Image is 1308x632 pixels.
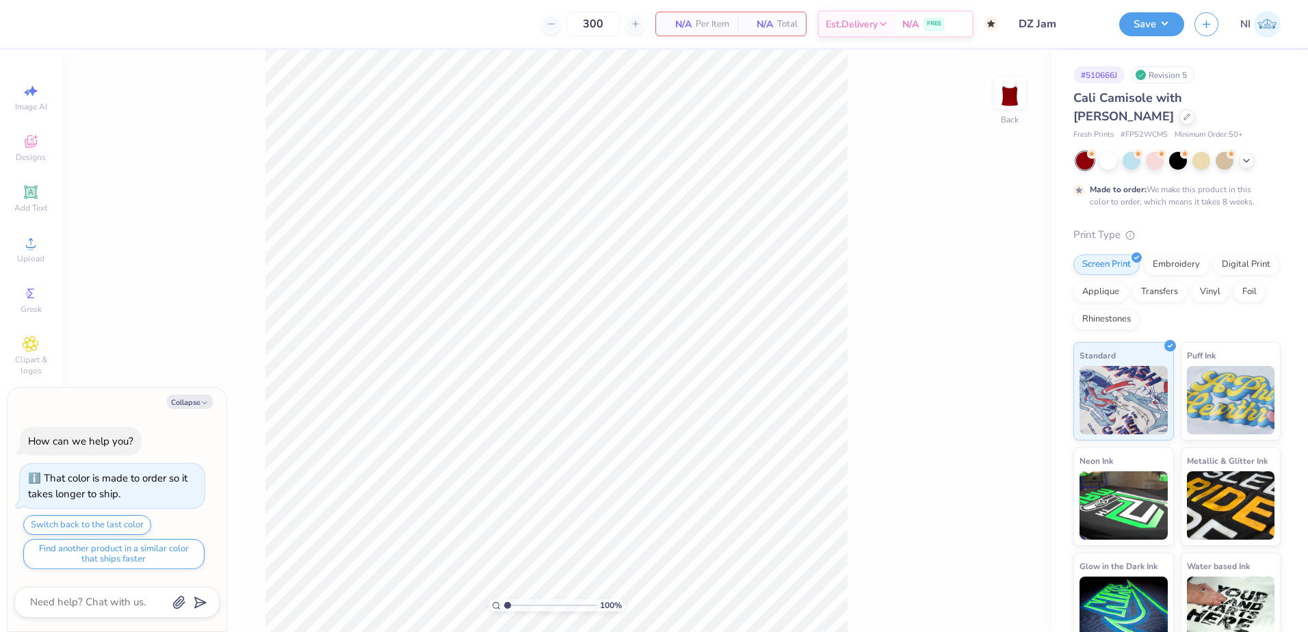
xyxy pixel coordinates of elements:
[17,253,44,264] span: Upload
[7,354,55,376] span: Clipart & logos
[1073,227,1281,243] div: Print Type
[1233,282,1266,302] div: Foil
[1213,254,1279,275] div: Digital Print
[1080,559,1157,573] span: Glow in the Dark Ink
[1073,129,1114,141] span: Fresh Prints
[23,539,205,569] button: Find another product in a similar color that ships faster
[1090,183,1258,208] div: We make this product in this color to order, which means it takes 8 weeks.
[1187,559,1250,573] span: Water based Ink
[777,17,798,31] span: Total
[1080,348,1116,363] span: Standard
[1008,10,1109,38] input: Untitled Design
[167,395,213,409] button: Collapse
[15,101,47,112] span: Image AI
[696,17,729,31] span: Per Item
[21,304,42,315] span: Greek
[1090,184,1147,195] strong: Made to order:
[1073,254,1140,275] div: Screen Print
[16,152,46,163] span: Designs
[1240,16,1251,32] span: NI
[1191,282,1229,302] div: Vinyl
[23,515,151,535] button: Switch back to the last color
[902,17,919,31] span: N/A
[14,202,47,213] span: Add Text
[746,17,773,31] span: N/A
[1073,90,1182,124] span: Cali Camisole with [PERSON_NAME]
[1187,471,1275,540] img: Metallic & Glitter Ink
[1001,114,1019,126] div: Back
[1144,254,1209,275] div: Embroidery
[1187,348,1216,363] span: Puff Ink
[1073,309,1140,330] div: Rhinestones
[927,19,941,29] span: FREE
[28,434,133,448] div: How can we help you?
[1080,471,1168,540] img: Neon Ink
[1073,282,1128,302] div: Applique
[1080,366,1168,434] img: Standard
[1187,366,1275,434] img: Puff Ink
[1175,129,1243,141] span: Minimum Order: 50 +
[996,79,1023,107] img: Back
[664,17,692,31] span: N/A
[1132,282,1187,302] div: Transfers
[28,471,187,501] div: That color is made to order so it takes longer to ship.
[1080,453,1113,468] span: Neon Ink
[1187,453,1268,468] span: Metallic & Glitter Ink
[1132,66,1194,83] div: Revision 5
[1119,12,1184,36] button: Save
[600,599,622,611] span: 100 %
[1121,129,1168,141] span: # FP52WCMS
[1073,66,1125,83] div: # 510666J
[566,12,620,36] input: – –
[826,17,878,31] span: Est. Delivery
[1240,11,1281,38] a: NI
[1254,11,1281,38] img: Nicole Isabelle Dimla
